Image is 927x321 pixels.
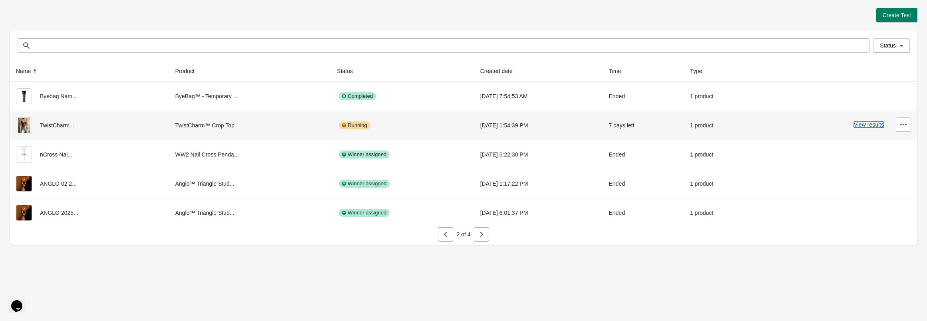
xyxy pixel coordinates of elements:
button: Status [334,64,364,78]
div: TwistCharm™ Crop Top [175,117,324,133]
button: Name [13,64,42,78]
div: 1 product [690,147,754,162]
button: Time [606,64,633,78]
iframe: chat widget [8,289,34,313]
button: Product [172,64,205,78]
div: WW2 Nail Cross Penda... [175,147,324,162]
button: Created date [477,64,524,78]
div: Completed [339,92,376,100]
div: Ended [609,88,677,104]
div: [DATE] 6:22:30 PM [480,147,596,162]
span: Status [880,42,896,49]
div: Winner assigned [339,180,390,188]
div: [DATE] 7:54:53 AM [480,88,596,104]
div: ANGLO 02 2... [16,176,162,192]
div: [DATE] 1:17:22 PM [480,176,596,192]
button: View results [854,121,884,128]
div: Anglo™ Triangle Stud... [175,176,324,192]
div: Ended [609,176,677,192]
div: ByeBag™ - Temporary ... [175,88,324,104]
div: Ended [609,205,677,221]
div: Winner assigned [339,209,390,217]
button: Status [873,38,910,53]
div: 1 product [690,88,754,104]
div: 1 product [690,205,754,221]
div: [DATE] 1:54:39 PM [480,117,596,133]
div: 1 product [690,176,754,192]
div: ANGLO 2025... [16,205,162,221]
span: 2 of 4 [456,231,470,238]
button: Create Test [876,8,917,22]
div: Anglo™ Triangle Stud... [175,205,324,221]
div: Running [339,121,370,129]
div: [DATE] 6:01:37 PM [480,205,596,221]
button: Type [687,64,713,78]
div: 1 product [690,117,754,133]
div: TwistCharm... [16,117,162,133]
div: Winner assigned [339,151,390,159]
div: Ended [609,147,677,162]
div: 7 days left [609,117,677,133]
span: Create Test [883,12,911,18]
div: nCross Nai... [16,147,162,162]
div: Byebag Nam... [16,88,162,104]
